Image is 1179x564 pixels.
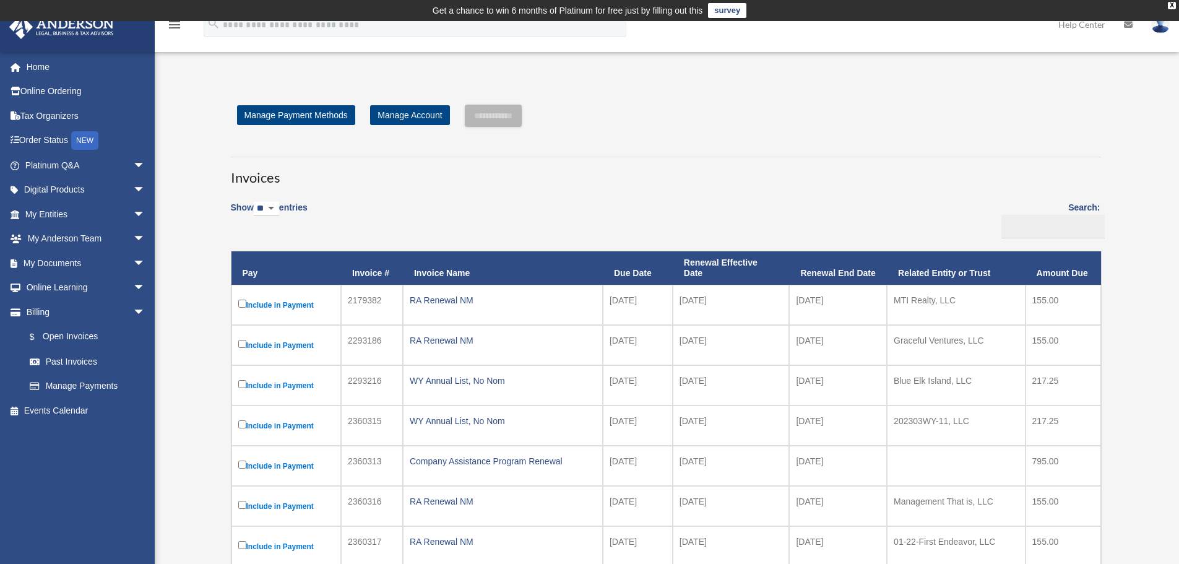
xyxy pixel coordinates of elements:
span: arrow_drop_down [133,153,158,178]
span: arrow_drop_down [133,178,158,203]
a: Order StatusNEW [9,128,164,154]
a: Online Learningarrow_drop_down [9,275,164,300]
a: Manage Payments [17,374,158,399]
a: Platinum Q&Aarrow_drop_down [9,153,164,178]
img: User Pic [1151,15,1170,33]
a: $Open Invoices [17,324,152,350]
a: My Anderson Teamarrow_drop_down [9,227,164,251]
a: Home [9,54,164,79]
span: arrow_drop_down [133,300,158,325]
div: close [1168,2,1176,9]
a: survey [708,3,746,18]
a: My Entitiesarrow_drop_down [9,202,164,227]
div: Get a chance to win 6 months of Platinum for free just by filling out this [433,3,703,18]
i: search [207,17,220,30]
i: menu [167,17,182,32]
span: arrow_drop_down [133,251,158,276]
a: menu [167,22,182,32]
a: Tax Organizers [9,103,164,128]
span: arrow_drop_down [133,227,158,252]
div: NEW [71,131,98,150]
a: Events Calendar [9,398,164,423]
a: My Documentsarrow_drop_down [9,251,164,275]
span: arrow_drop_down [133,202,158,227]
span: $ [37,329,43,345]
a: Past Invoices [17,349,158,374]
span: arrow_drop_down [133,275,158,301]
a: Online Ordering [9,79,164,104]
img: Anderson Advisors Platinum Portal [6,15,118,39]
a: Digital Productsarrow_drop_down [9,178,164,202]
a: Billingarrow_drop_down [9,300,158,324]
